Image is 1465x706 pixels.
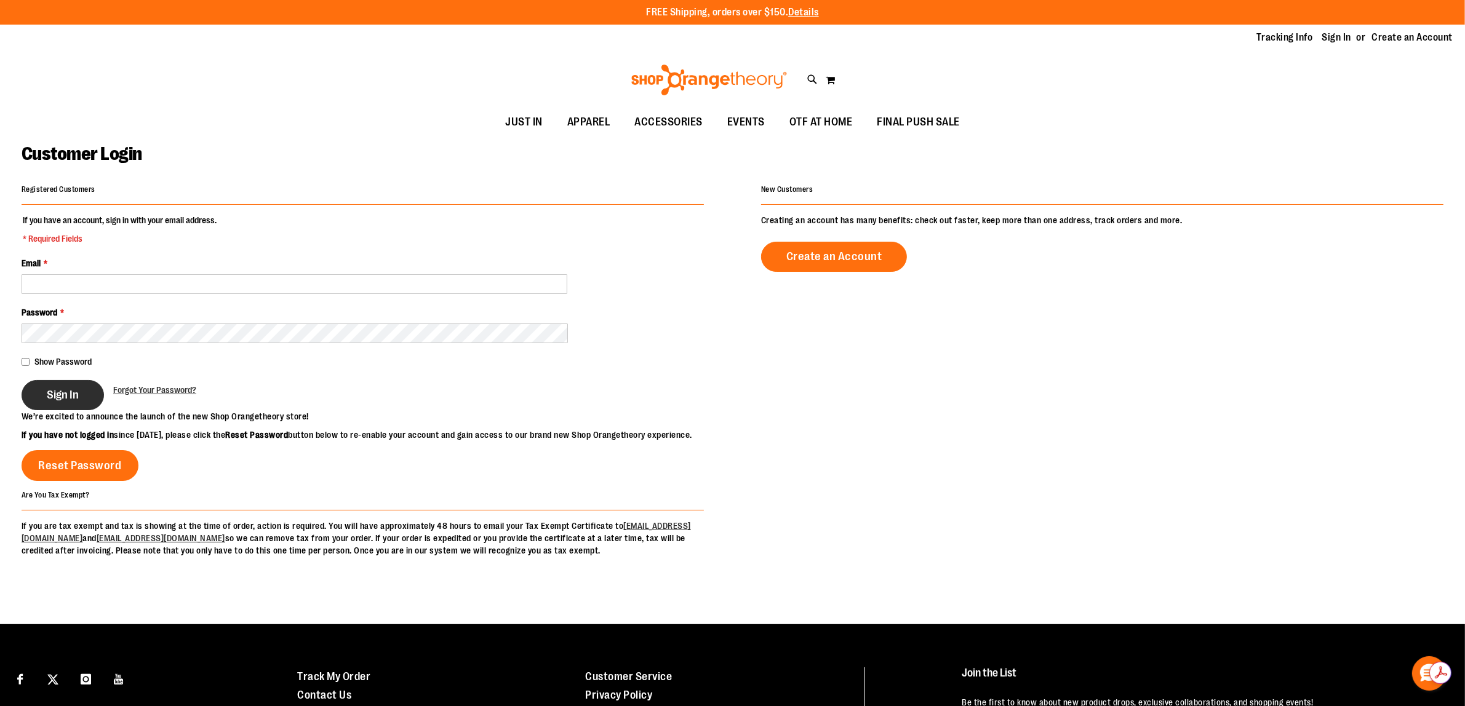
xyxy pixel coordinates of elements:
a: Privacy Policy [586,689,653,701]
span: * Required Fields [23,232,217,245]
p: Creating an account has many benefits: check out faster, keep more than one address, track orders... [761,214,1443,226]
a: Create an Account [1372,31,1453,44]
a: FINAL PUSH SALE [864,108,972,137]
span: Create an Account [786,250,882,263]
button: Hello, have a question? Let’s chat. [1412,656,1447,691]
a: Details [788,7,819,18]
a: Contact Us [297,689,351,701]
span: Forgot Your Password? [113,385,196,395]
span: Customer Login [22,143,142,164]
p: We’re excited to announce the launch of the new Shop Orangetheory store! [22,410,733,422]
a: [EMAIL_ADDRESS][DOMAIN_NAME] [97,533,225,543]
a: OTF AT HOME [777,108,865,137]
span: Show Password [34,357,92,367]
a: Sign In [1322,31,1352,44]
strong: New Customers [761,185,813,194]
p: since [DATE], please click the button below to re-enable your account and gain access to our bran... [22,429,733,441]
h4: Join the List [962,667,1432,690]
span: ACCESSORIES [634,108,703,136]
img: Twitter [47,674,58,685]
p: FREE Shipping, orders over $150. [646,6,819,20]
a: Visit our Facebook page [9,667,31,689]
span: Sign In [47,388,79,402]
strong: Reset Password [226,430,289,440]
span: Email [22,258,41,268]
span: FINAL PUSH SALE [877,108,960,136]
span: OTF AT HOME [789,108,853,136]
img: Shop Orangetheory [629,65,789,95]
a: Create an Account [761,242,908,272]
a: EVENTS [715,108,777,137]
a: APPAREL [555,108,623,137]
span: EVENTS [727,108,765,136]
a: Visit our X page [42,667,64,689]
button: Sign In [22,380,104,410]
a: ACCESSORIES [622,108,715,137]
a: Visit our Youtube page [108,667,130,689]
span: APPAREL [567,108,610,136]
a: Customer Service [586,670,673,683]
a: Reset Password [22,450,138,481]
legend: If you have an account, sign in with your email address. [22,214,218,245]
strong: If you have not logged in [22,430,114,440]
a: Forgot Your Password? [113,384,196,396]
span: JUST IN [505,108,543,136]
a: JUST IN [493,108,555,137]
a: Track My Order [297,670,370,683]
span: Password [22,307,57,317]
a: Visit our Instagram page [75,667,97,689]
span: Reset Password [39,459,122,472]
p: If you are tax exempt and tax is showing at the time of order, action is required. You will have ... [22,520,704,557]
a: Tracking Info [1256,31,1313,44]
strong: Are You Tax Exempt? [22,490,90,499]
strong: Registered Customers [22,185,95,194]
